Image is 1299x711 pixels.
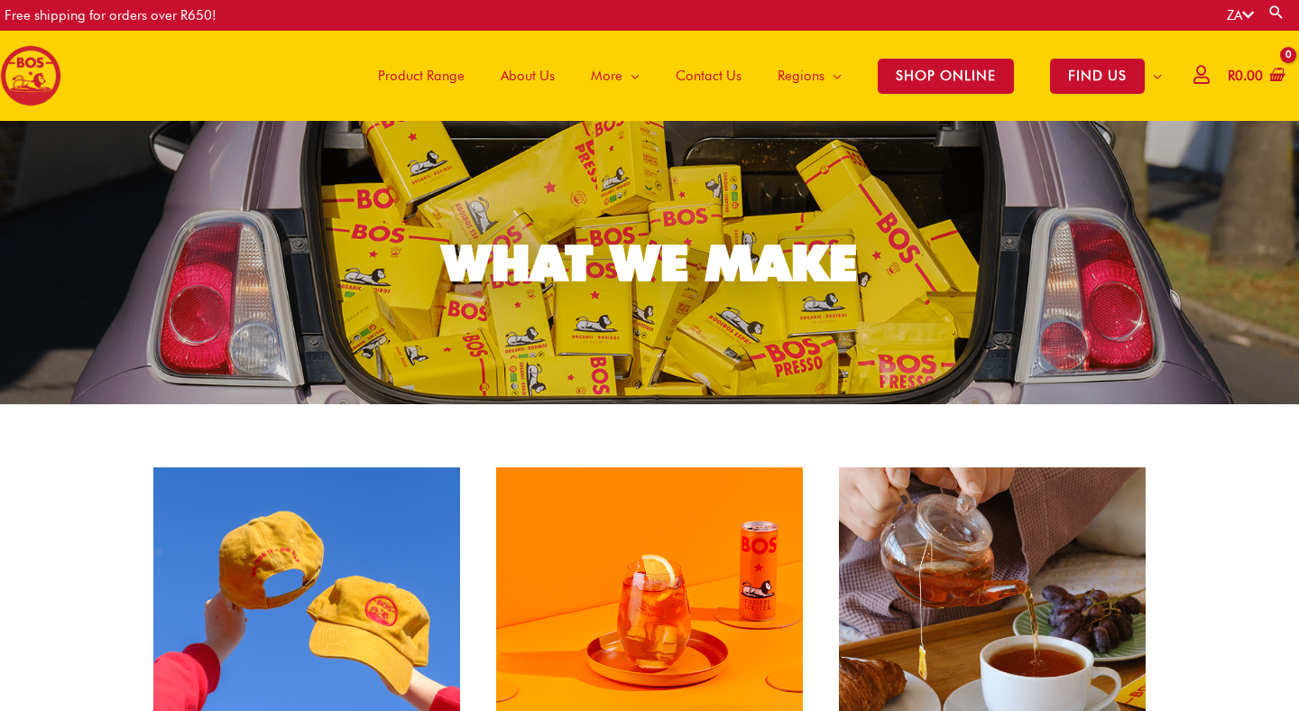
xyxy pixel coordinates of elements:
span: Contact Us [676,49,742,103]
a: ZA [1227,7,1254,23]
span: SHOP ONLINE [878,59,1014,94]
a: Search button [1267,4,1285,21]
span: FIND US [1050,59,1145,94]
a: Product Range [360,31,483,121]
span: R [1228,68,1235,84]
span: Regions [778,49,825,103]
nav: Site Navigation [346,31,1180,121]
a: View Shopping Cart, empty [1224,56,1285,97]
span: More [591,49,622,103]
a: More [573,31,658,121]
a: Regions [760,31,860,121]
span: Product Range [378,49,465,103]
div: WHAT WE MAKE [442,238,857,288]
a: Contact Us [658,31,760,121]
a: About Us [483,31,573,121]
bdi: 0.00 [1228,68,1263,84]
a: SHOP ONLINE [860,31,1032,121]
span: About Us [501,49,555,103]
